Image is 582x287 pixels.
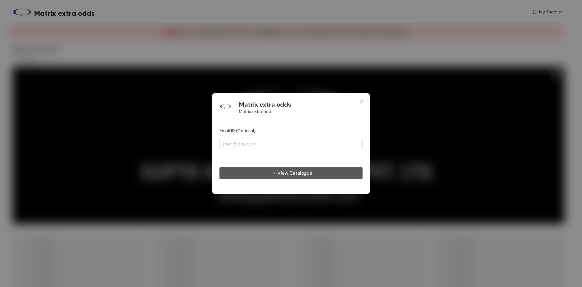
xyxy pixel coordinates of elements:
span: Matrix extra odd [239,108,271,115]
input: jhon@doe.com [219,138,363,150]
span: close [359,99,364,104]
span: Email ID (Optional) [219,128,256,133]
button: View Catalogue [219,167,363,179]
img: Buyer Portal [219,101,232,113]
button: Close [353,93,370,110]
span: loading [270,172,277,176]
span: View Catalogue [277,169,312,177]
h1: Matrix extra odds [239,101,291,108]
